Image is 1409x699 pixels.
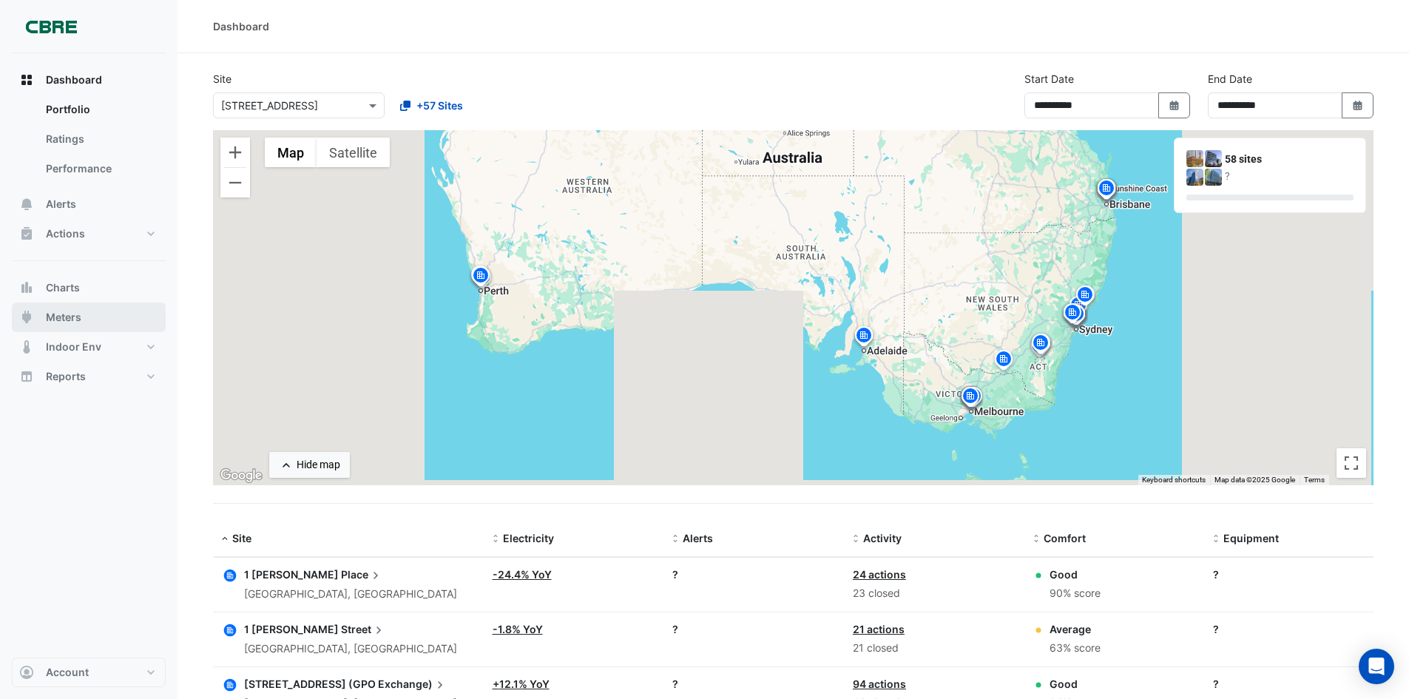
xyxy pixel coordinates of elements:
[1030,333,1053,359] img: site-pin.svg
[1225,169,1354,184] div: ?
[863,532,902,544] span: Activity
[220,138,250,167] button: Zoom in
[852,325,876,351] img: site-pin.svg
[232,532,251,544] span: Site
[1030,332,1053,358] img: site-pin.svg
[46,226,85,241] span: Actions
[493,623,543,635] a: -1.8% YoY
[468,264,492,290] img: site-pin.svg
[19,226,34,241] app-icon: Actions
[1095,178,1119,203] img: site-pin.svg
[244,678,376,690] span: [STREET_ADDRESS] (GPO
[34,124,166,154] a: Ratings
[341,567,383,583] span: Place
[213,18,269,34] div: Dashboard
[853,623,905,635] a: 21 actions
[493,678,550,690] a: +12.1% YoY
[46,72,102,87] span: Dashboard
[1050,567,1101,582] div: Good
[1168,99,1181,112] fa-icon: Select Date
[1213,676,1376,692] div: ?
[1205,150,1222,167] img: 1 Shelley Street
[12,332,166,362] button: Indoor Env
[1359,649,1394,684] div: Open Intercom Messenger
[1061,302,1084,328] img: site-pin.svg
[19,340,34,354] app-icon: Indoor Env
[34,154,166,183] a: Performance
[213,71,232,87] label: Site
[12,219,166,249] button: Actions
[1024,71,1074,87] label: Start Date
[217,466,266,485] a: Open this area in Google Maps (opens a new window)
[1095,178,1118,203] img: site-pin.svg
[959,385,982,411] img: site-pin.svg
[1067,294,1090,320] img: site-pin.svg
[1064,303,1088,329] img: site-pin.svg
[1223,532,1279,544] span: Equipment
[1337,448,1366,478] button: Toggle fullscreen view
[19,280,34,295] app-icon: Charts
[1214,476,1295,484] span: Map data ©2025 Google
[34,95,166,124] a: Portfolio
[265,138,317,167] button: Show street map
[853,568,906,581] a: 24 actions
[269,452,350,478] button: Hide map
[493,568,552,581] a: -24.4% YoY
[1186,150,1203,167] img: 1 Martin Place
[503,532,554,544] span: Electricity
[853,678,906,690] a: 94 actions
[18,12,84,41] img: Company Logo
[341,621,386,638] span: Street
[244,641,457,658] div: [GEOGRAPHIC_DATA], [GEOGRAPHIC_DATA]
[992,348,1016,374] img: site-pin.svg
[1213,621,1376,637] div: ?
[12,303,166,332] button: Meters
[672,676,835,692] div: ?
[217,466,266,485] img: Google
[12,189,166,219] button: Alerts
[1044,532,1086,544] span: Comfort
[672,567,835,582] div: ?
[853,640,1016,657] div: 21 closed
[46,310,81,325] span: Meters
[1062,303,1086,328] img: site-pin.svg
[1205,169,1222,186] img: 10 Shelley Street
[1050,585,1101,602] div: 90% score
[1186,169,1203,186] img: 10 Franklin Street (GPO Exchange)
[1225,152,1354,167] div: 58 sites
[19,369,34,384] app-icon: Reports
[1213,567,1376,582] div: ?
[1142,475,1206,485] button: Keyboard shortcuts
[12,95,166,189] div: Dashboard
[244,568,339,581] span: 1 [PERSON_NAME]
[1208,71,1252,87] label: End Date
[416,98,463,113] span: +57 Sites
[12,65,166,95] button: Dashboard
[1304,476,1325,484] a: Terms (opens in new tab)
[244,623,339,635] span: 1 [PERSON_NAME]
[1028,335,1052,361] img: site-pin.svg
[46,197,76,212] span: Alerts
[317,138,390,167] button: Show satellite imagery
[244,586,457,603] div: [GEOGRAPHIC_DATA], [GEOGRAPHIC_DATA]
[1050,640,1101,657] div: 63% score
[853,585,1016,602] div: 23 closed
[12,362,166,391] button: Reports
[220,168,250,197] button: Zoom out
[19,310,34,325] app-icon: Meters
[470,266,494,292] img: site-pin.svg
[297,457,340,473] div: Hide map
[672,621,835,637] div: ?
[46,280,80,295] span: Charts
[12,658,166,687] button: Account
[962,385,985,411] img: site-pin.svg
[683,532,713,544] span: Alerts
[391,92,473,118] button: +57 Sites
[378,676,447,692] span: Exchange)
[1050,676,1101,692] div: Good
[46,665,89,680] span: Account
[1029,332,1052,358] img: site-pin.svg
[1073,284,1097,310] img: site-pin.svg
[46,340,101,354] span: Indoor Env
[469,265,493,291] img: site-pin.svg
